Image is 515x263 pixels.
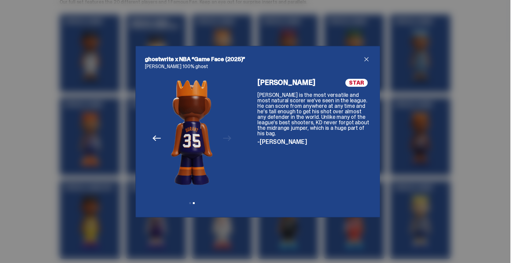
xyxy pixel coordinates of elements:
p: -[PERSON_NAME] [257,139,370,145]
p: [PERSON_NAME] is the most versatile and most natural scorer we’ve seen in the league. He can scor... [257,92,370,136]
img: NBA%20Game%20Face%20-%20Website%20Archive.302.png [171,79,212,187]
button: View slide 1 [189,202,191,204]
button: close [363,56,370,63]
button: View slide 2 [193,202,195,204]
h4: [PERSON_NAME] [257,79,370,86]
h2: ghostwrite x NBA “Game Face (2025)” [145,56,363,63]
span: STAR [345,79,367,87]
button: Previous [150,132,163,145]
p: [PERSON_NAME] 100% ghost [145,64,370,69]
